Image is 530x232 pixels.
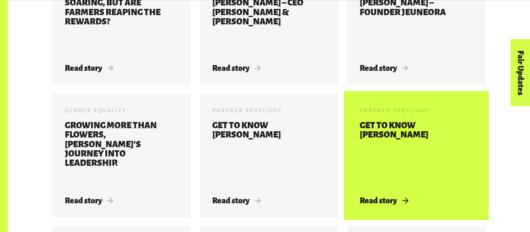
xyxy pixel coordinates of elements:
a: Gender Equality Growing more than flowers, [PERSON_NAME]’s journey into leadership. Read story [52,94,191,217]
a: Partner Spotlight Get to know [PERSON_NAME] Read story [347,94,485,217]
h3: Growing more than flowers, [PERSON_NAME]’s journey into leadership. [65,121,178,187]
span: Partner Spotlight [212,107,282,113]
span: Partner Spotlight [360,107,430,113]
span: Read story [212,196,261,205]
span: Read story [65,196,113,205]
a: Partner Spotlight Get to know [PERSON_NAME] Read story [200,94,338,217]
span: Read story [212,64,261,72]
span: Read story [360,196,408,205]
span: Read story [65,64,113,72]
h3: Get to know [PERSON_NAME] [360,121,473,187]
h3: Get to know [PERSON_NAME] [212,121,326,187]
span: Read story [360,64,408,72]
span: Gender Equality [65,107,127,113]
